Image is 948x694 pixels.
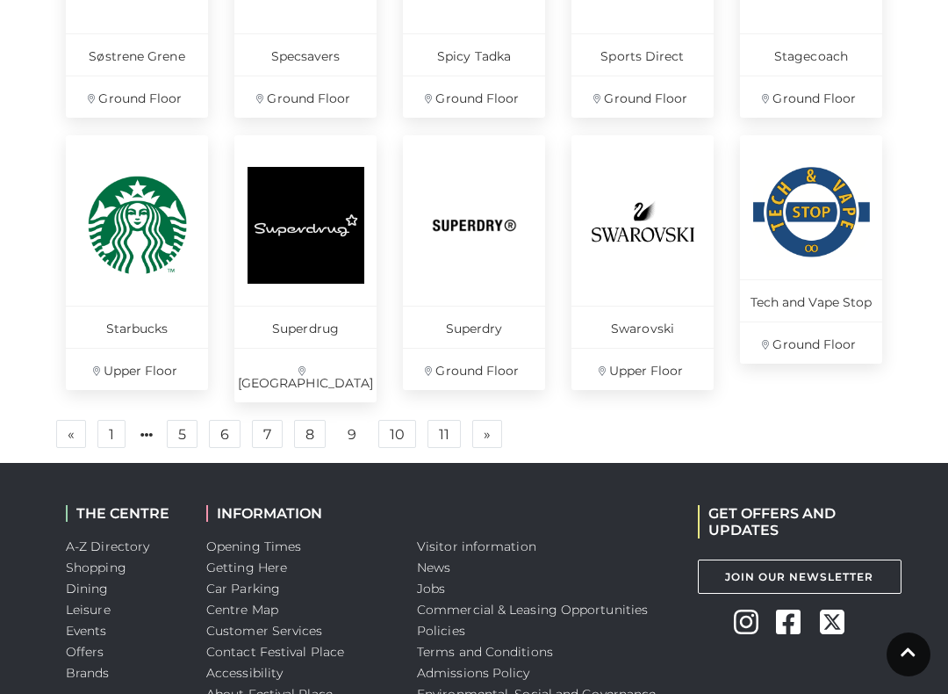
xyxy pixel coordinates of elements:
a: 10 [378,420,416,448]
a: Jobs [417,581,445,596]
a: Brands [66,665,110,681]
a: Customer Services [206,623,323,639]
p: Superdry [403,306,545,348]
p: Ground Floor [66,76,208,118]
a: Previous [56,420,86,448]
h2: THE CENTRE [66,505,180,522]
p: Ground Floor [403,76,545,118]
p: Ground Floor [403,348,545,390]
p: Tech and Vape Stop [740,279,882,322]
a: 1 [97,420,126,448]
a: Centre Map [206,602,278,618]
a: Offers [66,644,104,660]
p: Spicy Tadka [403,33,545,76]
p: Ground Floor [234,76,377,118]
p: Ground Floor [740,76,882,118]
span: » [484,428,491,440]
h2: GET OFFERS AND UPDATES [698,505,882,539]
p: Starbucks [66,306,208,348]
a: Terms and Conditions [417,644,553,660]
a: Opening Times [206,539,301,554]
a: 9 [337,421,367,449]
a: Accessibility [206,665,283,681]
a: Contact Festival Place [206,644,344,660]
span: « [68,428,75,440]
a: Leisure [66,602,111,618]
a: Shopping [66,560,126,575]
a: 5 [167,420,197,448]
a: Dining [66,581,109,596]
a: News [417,560,450,575]
a: 6 [209,420,241,448]
a: 7 [252,420,283,448]
p: Specsavers [234,33,377,76]
p: Sports Direct [571,33,714,76]
a: 11 [427,420,461,448]
p: Søstrene Grene [66,33,208,76]
a: Tech and Vape Stop Ground Floor [740,135,882,364]
p: Ground Floor [740,322,882,364]
a: Policies [417,623,465,639]
p: Superdrug [234,306,377,348]
a: Starbucks Upper Floor [66,135,208,390]
a: Car Parking [206,581,280,596]
a: 8 [294,420,326,448]
a: Join Our Newsletter [698,560,901,594]
a: Superdry Ground Floor [403,135,545,390]
p: Upper Floor [66,348,208,390]
a: Swarovski Upper Floor [571,135,714,390]
a: A-Z Directory [66,539,149,554]
p: Swarovski [571,306,714,348]
a: Next [472,420,502,448]
a: Superdrug [GEOGRAPHIC_DATA] [234,135,377,402]
a: Getting Here [206,560,287,575]
a: Visitor information [417,539,536,554]
a: Admissions Policy [417,665,530,681]
h2: INFORMATION [206,505,391,522]
p: Stagecoach [740,33,882,76]
a: Commercial & Leasing Opportunities [417,602,648,618]
p: Ground Floor [571,76,714,118]
a: Events [66,623,107,639]
p: Upper Floor [571,348,714,390]
p: [GEOGRAPHIC_DATA] [234,348,377,402]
